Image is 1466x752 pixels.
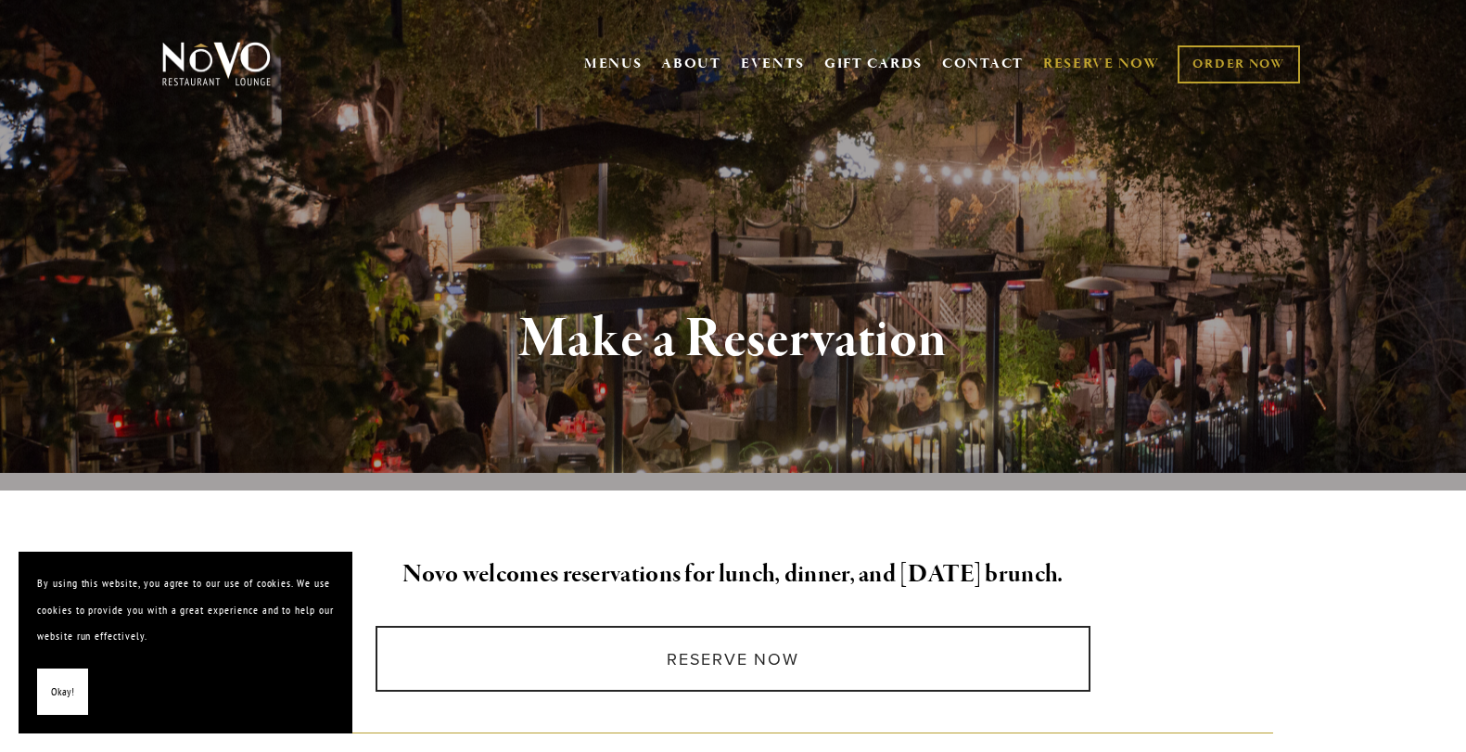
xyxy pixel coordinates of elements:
[1178,45,1299,83] a: ORDER NOW
[159,41,274,87] img: Novo Restaurant &amp; Lounge
[37,570,334,650] p: By using this website, you agree to our use of cookies. We use cookies to provide you with a grea...
[51,679,74,706] span: Okay!
[193,555,1274,594] h2: Novo welcomes reservations for lunch, dinner, and [DATE] brunch.
[661,55,721,73] a: ABOUT
[376,626,1090,692] a: Reserve Now
[824,46,923,82] a: GIFT CARDS
[584,55,643,73] a: MENUS
[519,304,947,375] strong: Make a Reservation
[942,46,1024,82] a: CONTACT
[37,669,88,716] button: Okay!
[1043,46,1160,82] a: RESERVE NOW
[19,552,352,733] section: Cookie banner
[741,55,805,73] a: EVENTS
